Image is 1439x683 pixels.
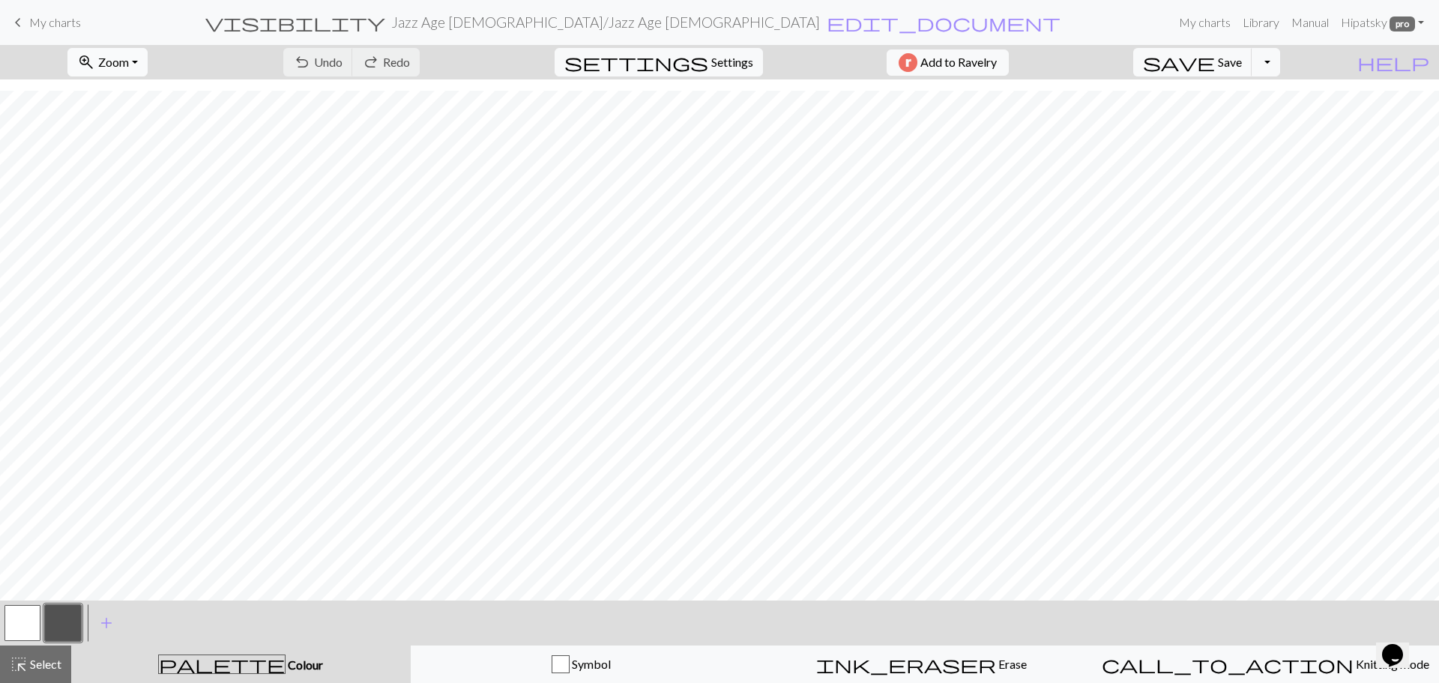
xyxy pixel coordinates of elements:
button: Knitting mode [1092,646,1439,683]
a: Library [1237,7,1285,37]
span: Knitting mode [1354,657,1429,671]
span: Save [1218,55,1242,69]
a: My charts [1173,7,1237,37]
img: Ravelry [899,53,917,72]
span: edit_document [827,12,1061,33]
span: Settings [711,53,753,71]
span: zoom_in [77,52,95,73]
i: Settings [564,53,708,71]
span: ink_eraser [816,654,996,675]
span: Zoom [98,55,129,69]
span: Symbol [570,657,611,671]
button: Symbol [411,646,752,683]
a: Manual [1285,7,1335,37]
button: Add to Ravelry [887,49,1009,76]
span: My charts [29,15,81,29]
span: Select [28,657,61,671]
a: Hipatsky pro [1335,7,1430,37]
span: palette [159,654,285,675]
span: keyboard_arrow_left [9,12,27,33]
span: call_to_action [1102,654,1354,675]
iframe: chat widget [1376,623,1424,668]
button: Zoom [67,48,148,76]
a: My charts [9,10,81,35]
span: highlight_alt [10,654,28,675]
span: Erase [996,657,1027,671]
button: Save [1133,48,1252,76]
span: help [1357,52,1429,73]
h2: Jazz Age [DEMOGRAPHIC_DATA] / Jazz Age [DEMOGRAPHIC_DATA] [391,13,820,31]
span: pro [1390,16,1415,31]
span: add [97,613,115,634]
button: Colour [71,646,411,683]
span: save [1143,52,1215,73]
button: SettingsSettings [555,48,763,76]
span: settings [564,52,708,73]
span: Add to Ravelry [920,53,997,72]
span: Colour [286,658,323,672]
span: visibility [205,12,385,33]
button: Erase [751,646,1092,683]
